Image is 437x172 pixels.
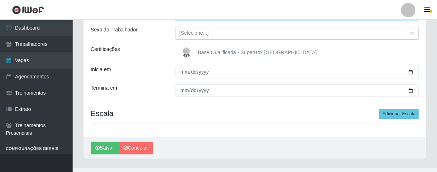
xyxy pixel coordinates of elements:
[91,84,117,92] label: Termina em
[91,26,138,34] label: Sexo do Trabalhador
[176,84,419,97] input: 00/00/0000
[179,29,209,37] div: [Selecione...]
[12,5,44,14] img: CoreUI Logo
[91,66,111,73] label: Inicia em
[91,109,419,118] h4: Escala
[91,46,120,53] label: Certificações
[119,142,153,154] a: Cancelar
[91,142,119,154] button: Salvar
[379,109,419,119] button: Adicionar Escala
[176,66,419,78] input: 00/00/0000
[179,46,196,60] img: Base Qualificada - SuperBox Brasil
[198,50,317,55] span: Base Qualificada - SuperBox [GEOGRAPHIC_DATA]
